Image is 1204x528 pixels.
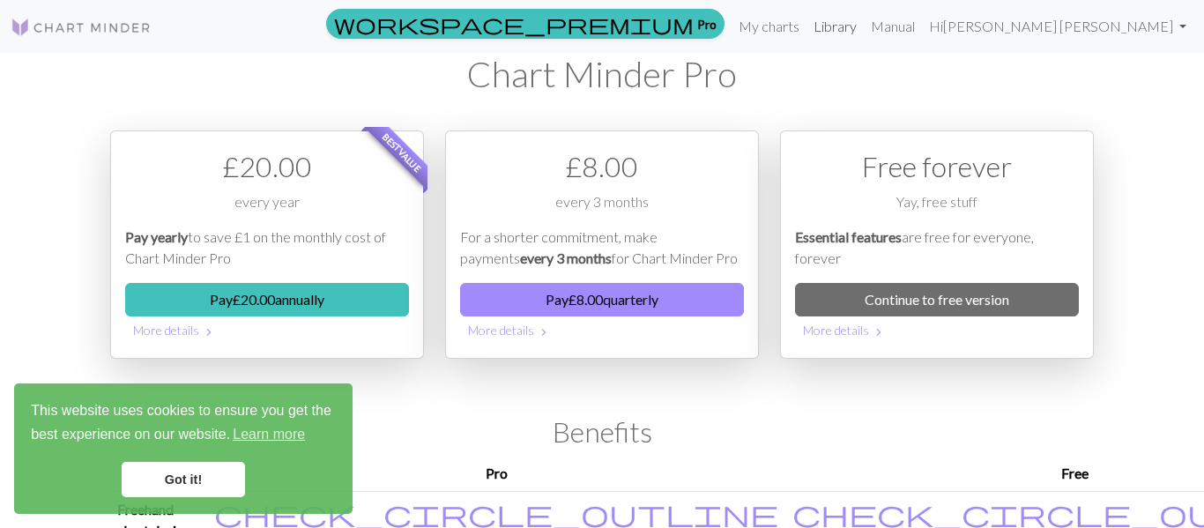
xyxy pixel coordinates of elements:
a: Continue to free version [795,283,1079,316]
a: Pro [326,9,725,39]
div: Payment option 1 [110,130,424,359]
span: chevron_right [202,323,216,341]
p: are free for everyone, forever [795,227,1079,269]
a: learn more about cookies [230,421,308,448]
button: More details [460,316,744,344]
div: Free forever [795,145,1079,188]
a: Manual [864,9,922,44]
i: Included [214,499,778,527]
span: Best value [365,115,440,190]
div: cookieconsent [14,383,353,514]
img: Logo [11,17,152,38]
th: Pro [207,456,785,492]
span: chevron_right [537,323,551,341]
button: More details [125,316,409,344]
h1: Chart Minder Pro [110,53,1094,95]
button: Pay£8.00quarterly [460,283,744,316]
div: every year [125,191,409,227]
span: chevron_right [872,323,886,341]
h2: Benefits [110,415,1094,449]
p: For a shorter commitment, make payments for Chart Minder Pro [460,227,744,269]
a: Library [806,9,864,44]
button: Pay£20.00annually [125,283,409,316]
span: This website uses cookies to ensure you get the best experience on our website. [31,400,336,448]
a: Hi[PERSON_NAME] [PERSON_NAME] [922,9,1193,44]
em: Essential features [795,228,902,245]
span: workspace_premium [334,11,694,36]
em: every 3 months [520,249,612,266]
div: £ 20.00 [125,145,409,188]
div: Free option [780,130,1094,359]
a: My charts [732,9,806,44]
div: Yay, free stuff [795,191,1079,227]
p: to save £1 on the monthly cost of Chart Minder Pro [125,227,409,269]
div: Payment option 2 [445,130,759,359]
div: every 3 months [460,191,744,227]
em: Pay yearly [125,228,188,245]
button: More details [795,316,1079,344]
a: dismiss cookie message [122,462,245,497]
div: £ 8.00 [460,145,744,188]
